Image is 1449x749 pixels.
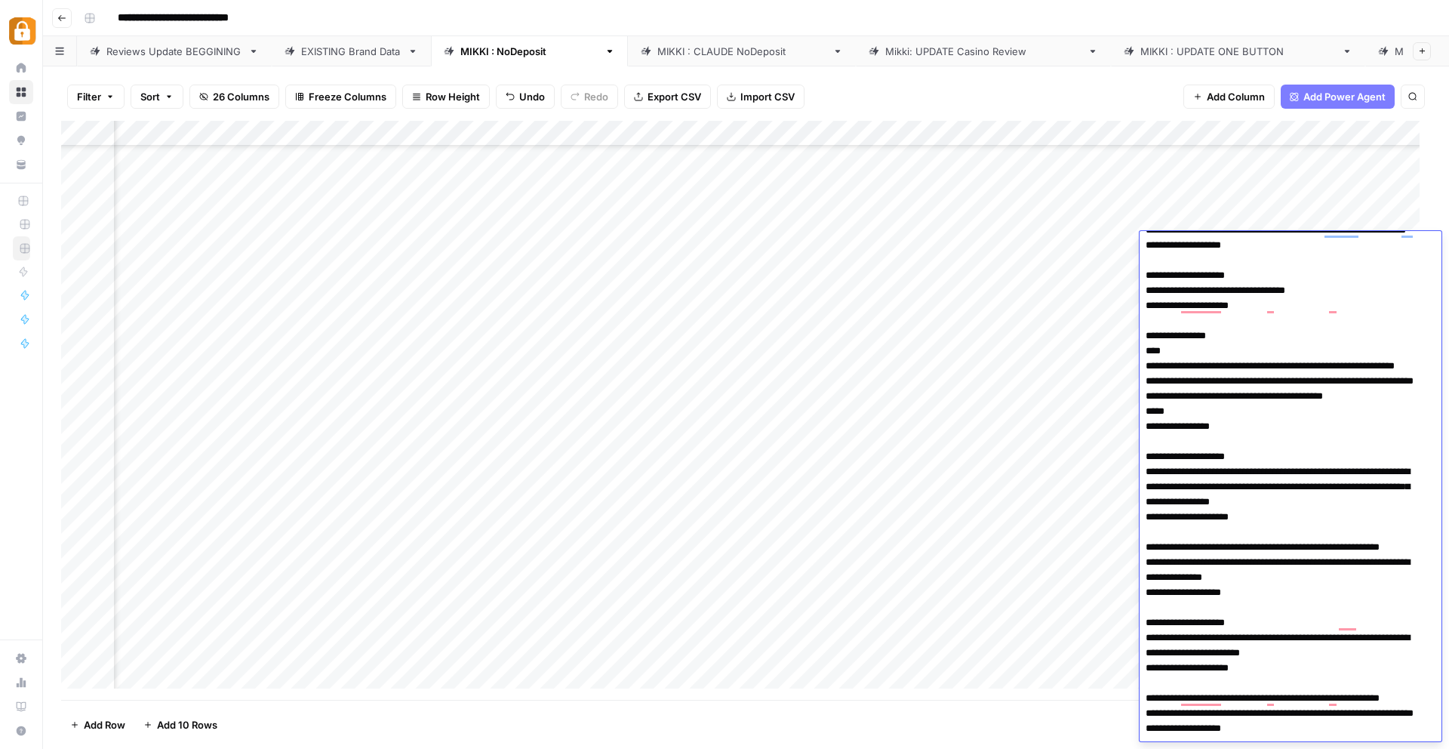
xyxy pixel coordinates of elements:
[9,719,33,743] button: Help + Support
[624,85,711,109] button: Export CSV
[1183,85,1275,109] button: Add Column
[272,36,431,66] a: EXISTING Brand Data
[561,85,618,109] button: Redo
[519,89,545,104] span: Undo
[740,89,795,104] span: Import CSV
[189,85,279,109] button: 26 Columns
[885,44,1081,59] div: [PERSON_NAME]: UPDATE Casino Review
[402,85,490,109] button: Row Height
[84,717,125,732] span: Add Row
[106,44,242,59] div: Reviews Update BEGGINING
[426,89,480,104] span: Row Height
[77,89,101,104] span: Filter
[134,713,226,737] button: Add 10 Rows
[157,717,217,732] span: Add 10 Rows
[131,85,183,109] button: Sort
[1111,36,1365,66] a: [PERSON_NAME] : UPDATE ONE BUTTON
[657,44,826,59] div: [PERSON_NAME] : [PERSON_NAME]
[9,17,36,45] img: Adzz Logo
[67,85,125,109] button: Filter
[1303,89,1386,104] span: Add Power Agent
[584,89,608,104] span: Redo
[9,12,33,50] button: Workspace: Adzz
[9,153,33,177] a: Your Data
[9,695,33,719] a: Learning Hub
[9,646,33,670] a: Settings
[460,44,598,59] div: [PERSON_NAME] : NoDeposit
[856,36,1111,66] a: [PERSON_NAME]: UPDATE Casino Review
[9,104,33,128] a: Insights
[77,36,272,66] a: Reviews Update BEGGINING
[1281,85,1395,109] button: Add Power Agent
[61,713,134,737] button: Add Row
[717,85,804,109] button: Import CSV
[1140,44,1336,59] div: [PERSON_NAME] : UPDATE ONE BUTTON
[648,89,701,104] span: Export CSV
[309,89,386,104] span: Freeze Columns
[431,36,628,66] a: [PERSON_NAME] : NoDeposit
[9,56,33,80] a: Home
[9,670,33,695] a: Usage
[9,128,33,153] a: Opportunities
[213,89,269,104] span: 26 Columns
[1207,89,1265,104] span: Add Column
[285,85,396,109] button: Freeze Columns
[496,85,555,109] button: Undo
[140,89,160,104] span: Sort
[628,36,856,66] a: [PERSON_NAME] : [PERSON_NAME]
[301,44,401,59] div: EXISTING Brand Data
[9,80,33,104] a: Browse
